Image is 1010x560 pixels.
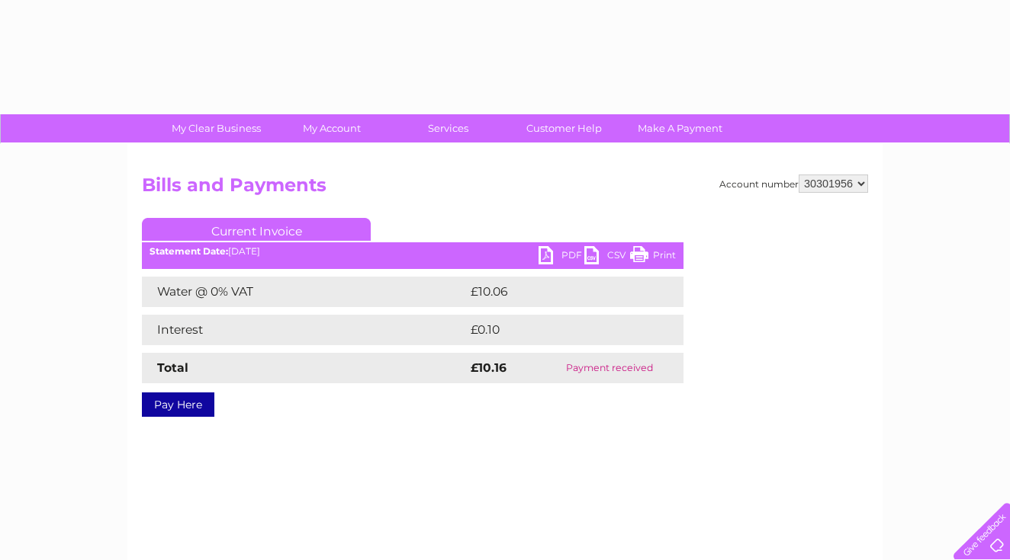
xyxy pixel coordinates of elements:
[584,246,630,268] a: CSV
[539,246,584,268] a: PDF
[467,315,646,345] td: £0.10
[385,114,511,142] a: Services
[719,174,868,193] div: Account number
[467,277,652,307] td: £10.06
[142,277,467,307] td: Water @ 0% VAT
[142,218,371,241] a: Current Invoice
[535,353,684,383] td: Payment received
[142,392,214,417] a: Pay Here
[157,360,188,375] strong: Total
[142,246,684,257] div: [DATE]
[153,114,279,142] a: My Clear Business
[630,246,676,268] a: Print
[501,114,627,142] a: Customer Help
[150,245,228,257] b: Statement Date:
[269,114,395,142] a: My Account
[142,174,868,203] h2: Bills and Payments
[142,315,467,345] td: Interest
[617,114,743,142] a: Make A Payment
[471,360,507,375] strong: £10.16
